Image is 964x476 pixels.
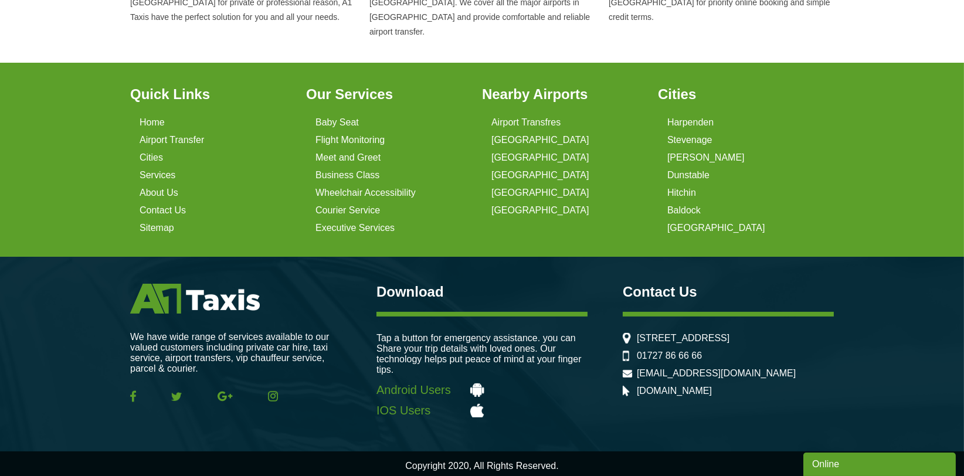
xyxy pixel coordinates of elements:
[376,404,588,417] a: IOS Users
[482,86,644,103] h3: Nearby Airports
[140,152,163,163] a: Cities
[803,450,958,476] iframe: chat widget
[140,205,186,216] a: Contact Us
[623,333,834,344] li: [STREET_ADDRESS]
[130,461,834,471] p: Copyright 2020, All Rights Reserved.
[637,351,702,361] a: 01727 86 66 66
[140,223,174,233] a: Sitemap
[667,135,712,145] a: Stevenage
[140,117,165,128] a: Home
[658,86,820,103] h3: Cities
[315,152,381,163] a: Meet and Greet
[623,284,834,300] h3: Contact Us
[491,152,589,163] a: [GEOGRAPHIC_DATA]
[315,188,416,198] a: Wheelchair Accessibility
[171,392,182,401] img: Twitter
[376,284,588,300] h3: Download
[130,86,292,103] h3: Quick Links
[140,170,175,181] a: Services
[491,117,561,128] a: Airport Transfres
[491,188,589,198] a: [GEOGRAPHIC_DATA]
[315,135,385,145] a: Flight Monitoring
[667,223,765,233] a: [GEOGRAPHIC_DATA]
[306,86,468,103] h3: Our Services
[218,391,233,402] img: Google Plus
[491,135,589,145] a: [GEOGRAPHIC_DATA]
[667,205,701,216] a: Baldock
[140,135,204,145] a: Airport Transfer
[315,205,380,216] a: Courier Service
[130,284,260,314] img: A1 Taxis St Albans
[491,205,589,216] a: [GEOGRAPHIC_DATA]
[140,188,178,198] a: About Us
[130,390,136,402] img: Facebook
[130,332,341,374] p: We have wide range of services available to our valued customers including private car hire, taxi...
[268,391,278,402] img: Instagram
[667,188,696,198] a: Hitchin
[667,152,745,163] a: [PERSON_NAME]
[315,117,359,128] a: Baby Seat
[315,223,395,233] a: Executive Services
[376,333,588,375] p: Tap a button for emergency assistance. you can Share your trip details with loved ones. Our techn...
[637,386,712,396] a: [DOMAIN_NAME]
[491,170,589,181] a: [GEOGRAPHIC_DATA]
[315,170,379,181] a: Business Class
[667,117,714,128] a: Harpenden
[376,383,588,397] a: Android Users
[637,368,796,378] a: [EMAIL_ADDRESS][DOMAIN_NAME]
[667,170,710,181] a: Dunstable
